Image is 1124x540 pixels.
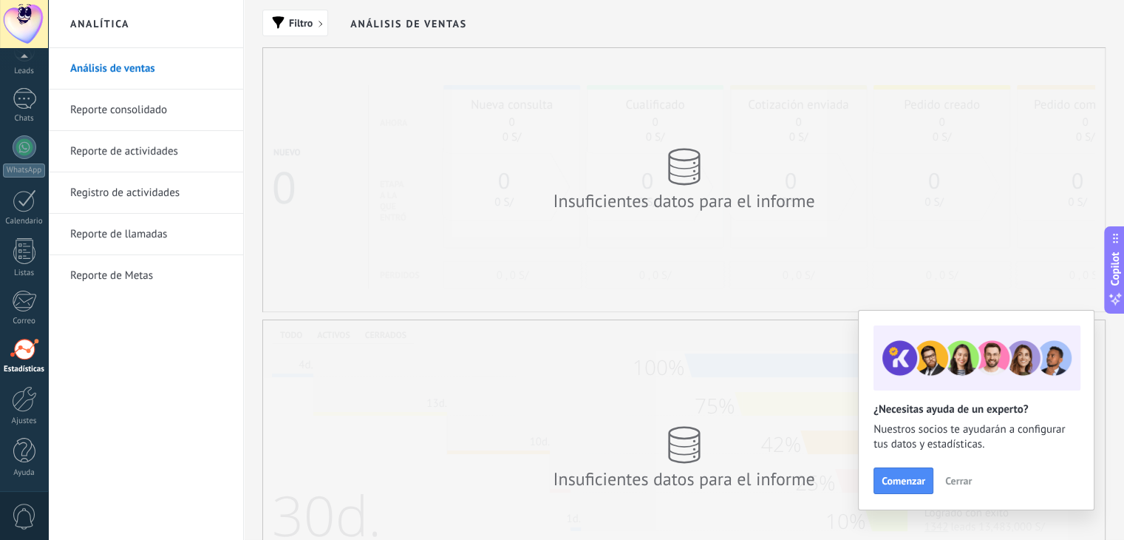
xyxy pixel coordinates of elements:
div: Correo [3,317,46,326]
button: Filtro [262,10,328,36]
div: Insuficientes datos para el informe [551,468,817,490]
div: Leads [3,67,46,76]
div: WhatsApp [3,163,45,178]
li: Reporte de actividades [48,131,243,172]
a: Reporte de actividades [70,131,228,172]
a: Reporte de llamadas [70,214,228,255]
a: Análisis de ventas [70,48,228,90]
h2: ¿Necesitas ayuda de un experto? [873,402,1079,416]
a: Reporte de Metas [70,255,228,297]
span: Nuestros socios te ayudarán a configurar tus datos y estadísticas. [873,422,1079,452]
a: Reporte consolidado [70,90,228,131]
li: Registro de actividades [48,172,243,214]
li: Reporte de Metas [48,255,243,296]
div: Estadísticas [3,365,46,374]
button: Comenzar [873,468,933,494]
li: Reporte consolidado [48,90,243,131]
span: Copilot [1108,252,1123,286]
li: Análisis de ventas [48,48,243,90]
div: Listas [3,269,46,278]
div: Ajustes [3,416,46,426]
li: Reporte de llamadas [48,214,243,255]
span: Cerrar [945,476,972,486]
a: Registro de actividades [70,172,228,214]
span: Filtro [289,18,313,28]
div: Chats [3,114,46,124]
div: Calendario [3,217,46,226]
button: Cerrar [939,470,978,492]
span: Comenzar [882,476,925,486]
div: Ayuda [3,468,46,478]
div: Insuficientes datos para el informe [551,189,817,212]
